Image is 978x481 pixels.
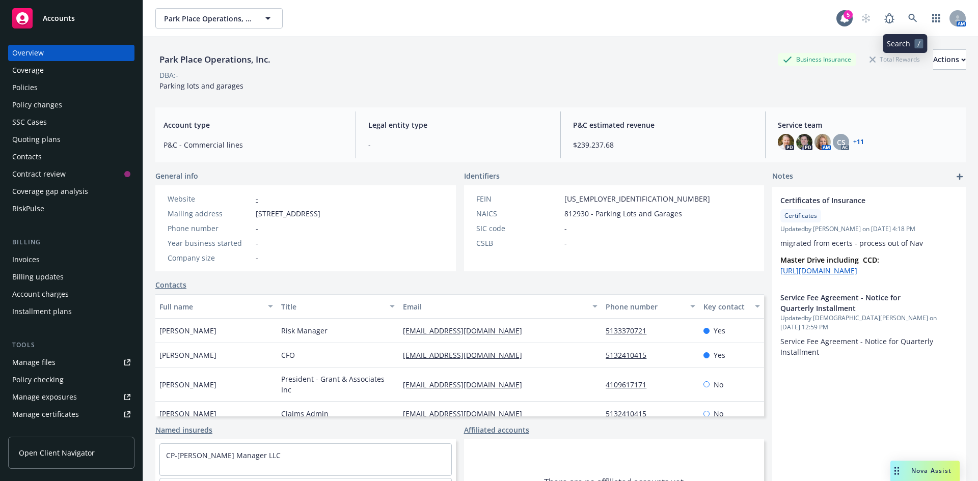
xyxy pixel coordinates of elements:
[933,49,966,70] button: Actions
[168,208,252,219] div: Mailing address
[602,294,699,319] button: Phone number
[926,8,946,29] a: Switch app
[8,114,134,130] a: SSC Cases
[12,286,69,302] div: Account charges
[564,208,682,219] span: 812930 - Parking Lots and Garages
[714,350,725,360] span: Yes
[168,238,252,248] div: Year business started
[159,70,178,80] div: DBA: -
[19,447,95,458] span: Open Client Navigator
[8,183,134,200] a: Coverage gap analysis
[12,131,61,148] div: Quoting plans
[277,294,399,319] button: Title
[168,223,252,234] div: Phone number
[606,380,655,389] a: 4109617171
[714,325,725,336] span: Yes
[780,195,931,206] span: Certificates of Insurance
[12,166,66,182] div: Contract review
[281,408,329,419] span: Claims Admin
[780,255,879,265] strong: Master Drive including CCD:
[155,425,212,435] a: Named insureds
[780,292,931,314] span: Service Fee Agreement - Notice for Quarterly Installment
[606,326,655,335] a: 5133370721
[772,284,966,365] div: Service Fee Agreement - Notice for Quarterly InstallmentUpdatedby [DEMOGRAPHIC_DATA][PERSON_NAME]...
[903,8,923,29] a: Search
[772,171,793,183] span: Notes
[778,53,856,66] div: Business Insurance
[12,201,44,217] div: RiskPulse
[368,120,548,130] span: Legal entity type
[159,408,216,419] span: [PERSON_NAME]
[12,406,79,422] div: Manage certificates
[8,372,134,388] a: Policy checking
[403,380,530,389] a: [EMAIL_ADDRESS][DOMAIN_NAME]
[890,461,960,481] button: Nova Assist
[564,238,567,248] span: -
[780,238,958,248] p: migrated from ecerts - process out of Nav
[168,193,252,204] div: Website
[159,379,216,390] span: [PERSON_NAME]
[778,120,958,130] span: Service team
[890,461,903,481] div: Drag to move
[281,301,384,312] div: Title
[12,183,88,200] div: Coverage gap analysis
[703,301,749,312] div: Key contact
[573,139,753,150] span: $239,237.68
[403,409,530,418] a: [EMAIL_ADDRESS][DOMAIN_NAME]
[164,139,343,150] span: P&C - Commercial lines
[43,14,75,22] span: Accounts
[606,301,684,312] div: Phone number
[12,45,44,61] div: Overview
[12,389,77,405] div: Manage exposures
[8,251,134,268] a: Invoices
[606,350,655,360] a: 5132410415
[159,81,243,91] span: Parking lots and garages
[954,171,966,183] a: add
[8,406,134,422] a: Manage certificates
[155,8,283,29] button: Park Place Operations, Inc.
[403,301,586,312] div: Email
[464,425,529,435] a: Affiliated accounts
[476,193,560,204] div: FEIN
[368,139,548,150] span: -
[784,211,817,220] span: Certificates
[564,223,567,234] span: -
[8,286,134,302] a: Account charges
[714,379,723,390] span: No
[933,50,966,69] div: Actions
[464,171,500,181] span: Identifiers
[12,251,40,268] div: Invoices
[8,62,134,78] a: Coverage
[911,466,952,475] span: Nova Assist
[8,79,134,96] a: Policies
[606,409,655,418] a: 5132410415
[12,372,64,388] div: Policy checking
[8,149,134,165] a: Contacts
[168,252,252,263] div: Company size
[166,450,281,460] a: CP-[PERSON_NAME] Manager LLC
[403,350,530,360] a: [EMAIL_ADDRESS][DOMAIN_NAME]
[159,301,262,312] div: Full name
[8,97,134,113] a: Policy changes
[159,350,216,360] span: [PERSON_NAME]
[12,79,38,96] div: Policies
[12,269,64,285] div: Billing updates
[856,8,876,29] a: Start snowing
[837,137,846,148] span: CS
[164,120,343,130] span: Account type
[281,325,328,336] span: Risk Manager
[8,166,134,182] a: Contract review
[8,201,134,217] a: RiskPulse
[256,238,258,248] span: -
[155,171,198,181] span: General info
[8,389,134,405] span: Manage exposures
[699,294,764,319] button: Key contact
[476,223,560,234] div: SIC code
[155,279,186,290] a: Contacts
[12,114,47,130] div: SSC Cases
[403,326,530,335] a: [EMAIL_ADDRESS][DOMAIN_NAME]
[780,266,857,275] a: [URL][DOMAIN_NAME]
[714,408,723,419] span: No
[12,97,62,113] div: Policy changes
[256,208,320,219] span: [STREET_ADDRESS]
